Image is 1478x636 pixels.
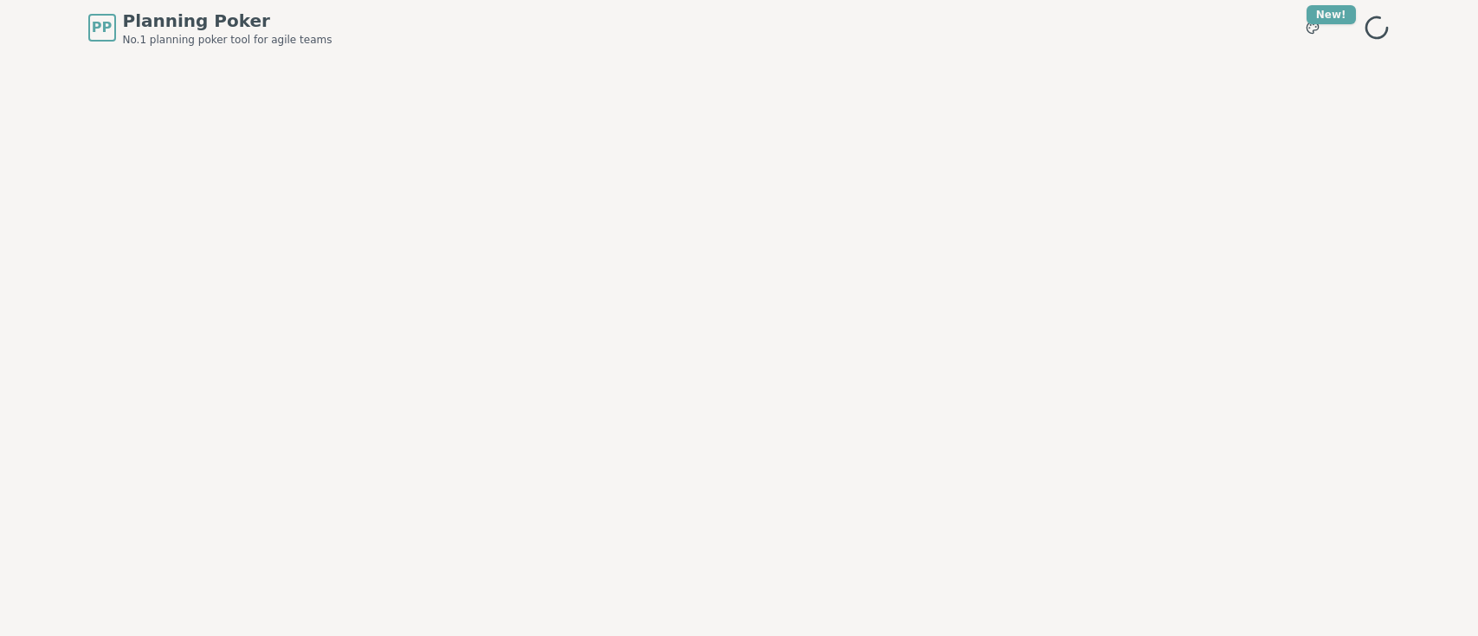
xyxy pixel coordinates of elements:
button: New! [1297,12,1328,43]
span: PP [92,17,112,38]
div: New! [1307,5,1356,24]
span: Planning Poker [123,9,332,33]
a: PPPlanning PokerNo.1 planning poker tool for agile teams [88,9,332,47]
span: No.1 planning poker tool for agile teams [123,33,332,47]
